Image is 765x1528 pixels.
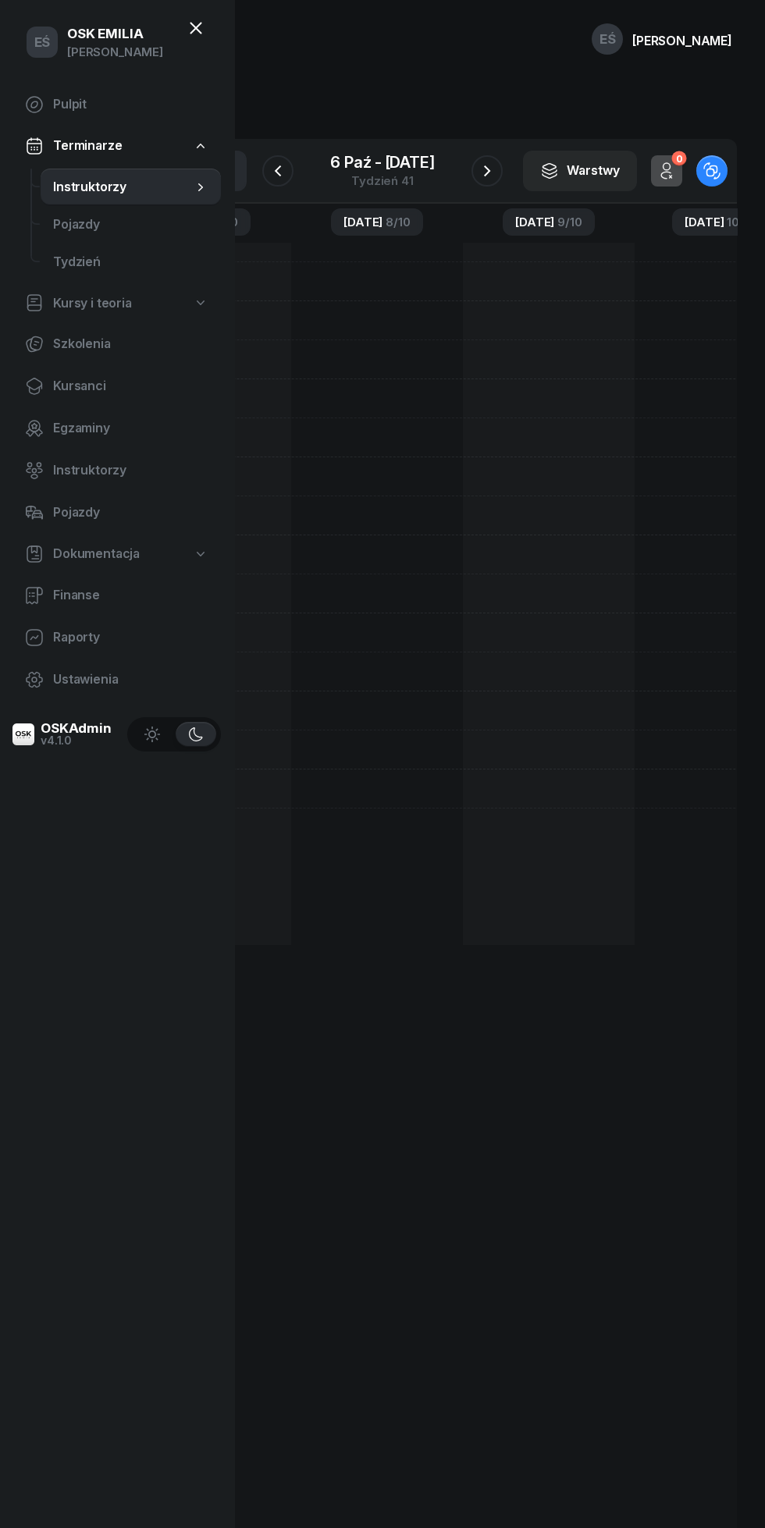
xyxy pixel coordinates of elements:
a: Instruktorzy [41,169,221,206]
a: Kursanci [12,368,221,405]
div: v4.1.0 [41,735,112,746]
a: Pulpit [12,86,221,123]
span: [DATE] [343,216,382,228]
div: OSKAdmin [41,722,112,735]
span: Terminarze [53,136,122,156]
span: 8/10 [386,216,410,228]
span: Pulpit [53,94,208,115]
span: - [375,155,382,170]
a: Egzaminy [12,410,221,447]
span: 10/10 [727,216,756,228]
a: Szkolenia [12,325,221,363]
a: Dokumentacja [12,536,221,572]
div: Warstwy [540,161,620,181]
span: EŚ [600,33,616,46]
img: logo-xs@2x.png [12,723,34,745]
div: [PERSON_NAME] [632,34,732,47]
div: 0 [671,151,686,165]
a: Raporty [12,619,221,656]
span: Pojazdy [53,503,208,523]
span: Szkolenia [53,334,208,354]
div: Tydzień 41 [330,175,434,187]
span: Dokumentacja [53,544,140,564]
button: 0 [651,155,682,187]
span: Ustawienia [53,670,208,690]
span: Kursanci [53,376,208,396]
span: Instruktorzy [53,177,193,197]
span: EŚ [34,36,51,49]
span: Instruktorzy [53,460,208,481]
span: Finanse [53,585,208,606]
a: Instruktorzy [12,452,221,489]
button: Warstwy [523,151,637,191]
div: [PERSON_NAME] [67,42,163,62]
span: [DATE] [515,216,554,228]
span: 9/10 [557,216,582,228]
div: 6 paź [DATE] [330,155,434,170]
span: Egzaminy [53,418,208,439]
span: Kursy i teoria [53,293,132,314]
span: [DATE] [685,216,724,228]
a: Pojazdy [12,494,221,531]
a: Tydzień [41,243,221,281]
a: Ustawienia [12,661,221,698]
span: Raporty [53,627,208,648]
span: Pojazdy [53,215,208,235]
span: Tydzień [53,252,208,272]
a: Kursy i teoria [12,286,221,322]
a: Pojazdy [41,206,221,243]
a: Finanse [12,577,221,614]
div: OSK EMILIA [67,27,163,41]
a: Terminarze [12,128,221,164]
